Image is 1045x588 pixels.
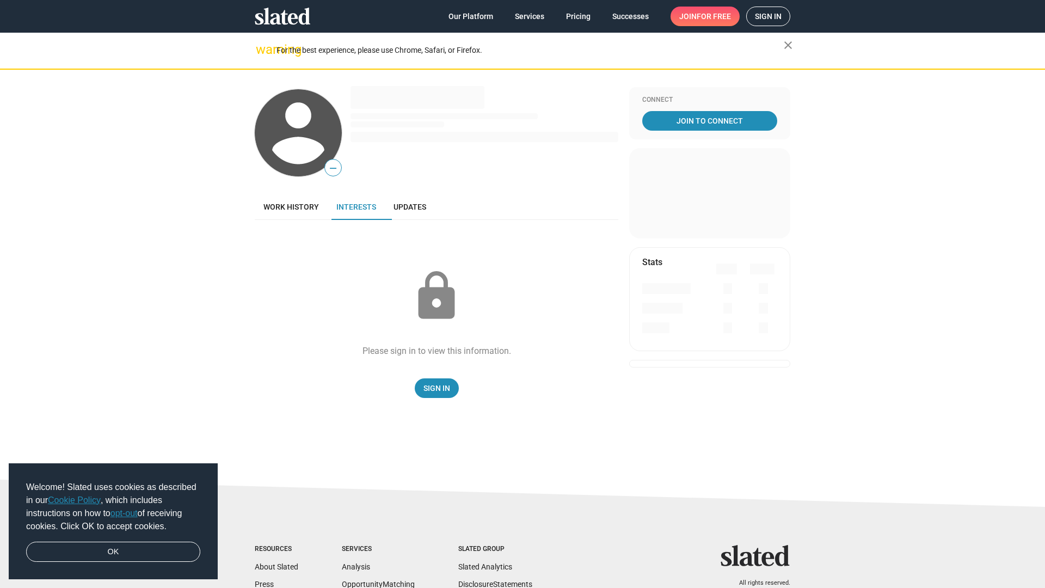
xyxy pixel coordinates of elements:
a: Work history [255,194,328,220]
mat-card-title: Stats [642,256,662,268]
mat-icon: warning [256,43,269,56]
a: Slated Analytics [458,562,512,571]
a: Cookie Policy [48,495,101,505]
div: Services [342,545,415,554]
a: Services [506,7,553,26]
a: dismiss cookie message [26,542,200,562]
a: Sign In [415,378,459,398]
span: Our Platform [448,7,493,26]
span: Sign in [755,7,782,26]
a: About Slated [255,562,298,571]
span: Join To Connect [644,111,775,131]
mat-icon: close [782,39,795,52]
div: Connect [642,96,777,105]
a: Our Platform [440,7,502,26]
span: Work history [263,203,319,211]
a: Analysis [342,562,370,571]
a: opt-out [110,509,138,518]
a: Interests [328,194,385,220]
div: Slated Group [458,545,532,554]
div: For the best experience, please use Chrome, Safari, or Firefox. [276,43,784,58]
span: — [325,161,341,175]
div: cookieconsent [9,463,218,580]
span: Sign In [423,378,450,398]
a: Joinfor free [671,7,740,26]
span: Welcome! Slated uses cookies as described in our , which includes instructions on how to of recei... [26,481,200,533]
span: Pricing [566,7,591,26]
mat-icon: lock [409,269,464,323]
div: Please sign in to view this information. [362,345,511,357]
div: Resources [255,545,298,554]
a: Updates [385,194,435,220]
span: Updates [394,203,426,211]
a: Successes [604,7,657,26]
span: Successes [612,7,649,26]
a: Join To Connect [642,111,777,131]
a: Pricing [557,7,599,26]
span: Services [515,7,544,26]
span: Join [679,7,731,26]
span: for free [697,7,731,26]
a: Sign in [746,7,790,26]
span: Interests [336,203,376,211]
